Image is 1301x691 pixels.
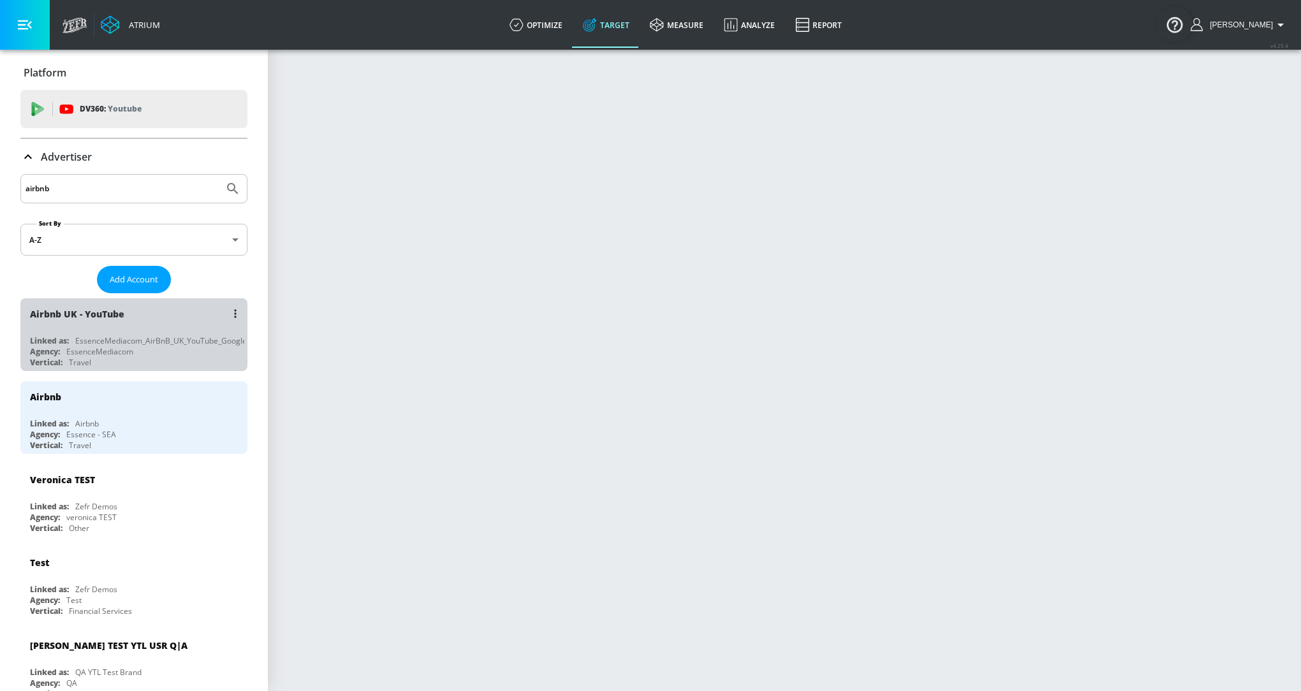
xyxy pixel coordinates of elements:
a: Analyze [714,2,785,48]
div: Platform [20,55,247,91]
div: Test [66,595,82,606]
div: Essence - SEA [66,429,116,440]
div: Agency: [30,595,60,606]
input: Search by name [26,180,219,197]
div: Airbnb UK - YouTubeLinked as:EssenceMediacom_AirBnB_UK_YouTube_GoogleAdsAgency:EssenceMediacomVer... [20,298,247,371]
div: Airbnb UK - YouTube [30,308,124,320]
div: Linked as: [30,335,69,346]
div: EssenceMediacom_AirBnB_UK_YouTube_GoogleAds [75,335,260,346]
div: Veronica TESTLinked as:Zefr DemosAgency:veronica TESTVertical:Other [20,464,247,537]
p: Platform [24,66,66,80]
a: measure [640,2,714,48]
div: AirbnbLinked as:AirbnbAgency:Essence - SEAVertical:Travel [20,381,247,454]
div: Vertical: [30,357,62,368]
div: TestLinked as:Zefr DemosAgency:TestVertical:Financial Services [20,547,247,620]
a: Report [785,2,852,48]
div: Zefr Demos [75,501,117,512]
button: Add Account [97,266,171,293]
div: Agency: [30,346,60,357]
div: EssenceMediacom [66,346,133,357]
label: Sort By [36,219,64,228]
div: Zefr Demos [75,584,117,595]
span: v 4.25.4 [1270,42,1288,49]
button: Open Resource Center [1157,6,1193,42]
span: login as: veronica.hernandez@zefr.com [1205,20,1273,29]
div: veronica TEST [66,512,117,523]
div: Travel [69,440,91,451]
div: DV360: Youtube [20,90,247,128]
div: Advertiser [20,139,247,175]
div: Atrium [124,19,160,31]
div: Travel [69,357,91,368]
div: Agency: [30,512,60,523]
div: A-Z [20,224,247,256]
div: QA [66,678,77,688]
a: Target [573,2,640,48]
div: Veronica TEST [30,474,95,486]
div: Linked as: [30,667,69,678]
a: optimize [499,2,573,48]
div: Agency: [30,429,60,440]
button: [PERSON_NAME] [1191,17,1288,33]
div: Linked as: [30,584,69,595]
p: Youtube [108,102,142,115]
div: Financial Services [69,606,132,616]
div: Agency: [30,678,60,688]
div: [PERSON_NAME] TEST YTL USR Q|A [30,639,187,651]
p: DV360: [80,102,142,116]
span: Add Account [110,272,158,287]
div: Airbnb [75,418,99,429]
div: Airbnb [30,391,61,403]
a: Atrium [101,15,160,34]
div: Vertical: [30,606,62,616]
button: Submit Search [219,175,247,203]
div: Test [30,556,49,569]
div: Other [69,523,89,534]
div: Linked as: [30,418,69,429]
p: Advertiser [41,150,92,164]
div: QA YTL Test Brand [75,667,142,678]
div: Linked as: [30,501,69,512]
div: Vertical: [30,440,62,451]
div: Vertical: [30,523,62,534]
